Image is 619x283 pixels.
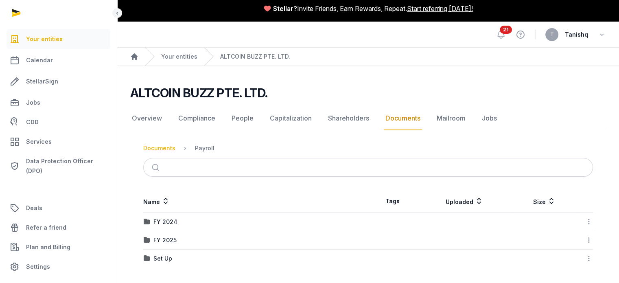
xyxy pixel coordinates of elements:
[26,34,63,44] span: Your entities
[326,107,371,130] a: Shareholders
[26,203,42,213] span: Deals
[407,4,473,13] a: Start referring [DATE]!
[7,29,110,49] a: Your entities
[161,53,197,61] a: Your entities
[435,107,467,130] a: Mailroom
[130,107,606,130] nav: Tabs
[143,190,368,213] th: Name
[195,144,214,152] div: Payroll
[7,132,110,151] a: Services
[26,77,58,86] span: StellarSign
[550,32,554,37] span: T
[26,137,52,147] span: Services
[147,158,166,176] button: Submit
[117,48,619,66] nav: Breadcrumb
[473,189,619,283] iframe: Chat Widget
[7,153,110,179] a: Data Protection Officer (DPO)
[130,107,164,130] a: Overview
[565,30,588,39] span: Tanishq
[144,237,150,244] img: folder.svg
[7,237,110,257] a: Plan and Billing
[153,236,177,244] div: FY 2025
[7,257,110,276] a: Settings
[26,262,50,272] span: Settings
[384,107,422,130] a: Documents
[416,190,512,213] th: Uploaded
[153,254,172,263] div: Set Up
[545,28,558,41] button: T
[7,72,110,91] a: StellarSign
[130,86,268,100] h2: ALTCOIN BUZZ PTE. LTD.
[26,98,40,107] span: Jobs
[500,26,512,34] span: 21
[7,50,110,70] a: Calendar
[144,219,150,225] img: folder.svg
[230,107,255,130] a: People
[153,218,177,226] div: FY 2024
[26,55,53,65] span: Calendar
[7,93,110,112] a: Jobs
[7,198,110,218] a: Deals
[144,255,150,262] img: folder.svg
[480,107,499,130] a: Jobs
[7,114,110,130] a: CDD
[268,107,313,130] a: Capitalization
[26,156,107,176] span: Data Protection Officer (DPO)
[143,144,175,152] div: Documents
[273,4,297,13] span: Stellar?
[26,117,39,127] span: CDD
[26,223,66,233] span: Refer a friend
[220,53,290,61] a: ALTCOIN BUZZ PTE. LTD.
[143,138,593,158] nav: Breadcrumb
[368,190,417,213] th: Tags
[7,218,110,237] a: Refer a friend
[177,107,217,130] a: Compliance
[26,242,70,252] span: Plan and Billing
